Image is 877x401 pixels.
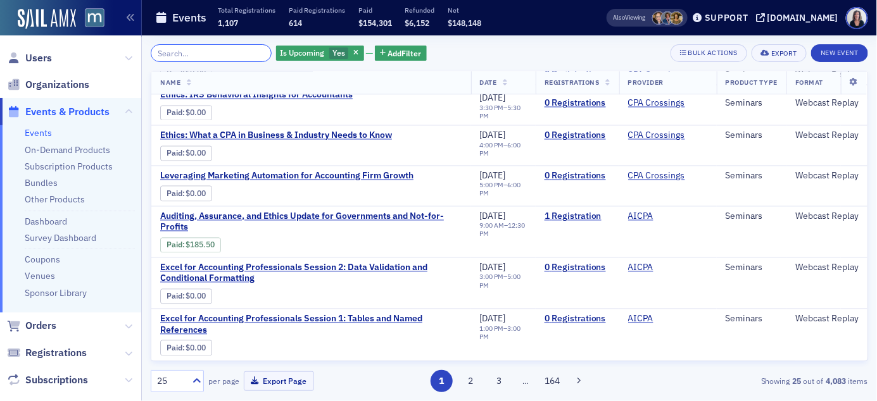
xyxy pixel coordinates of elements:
a: Subscriptions [7,373,88,387]
span: Registrations [545,78,600,87]
button: New Event [811,44,868,62]
span: [DATE] [480,92,506,104]
div: Webcast Replay [795,171,859,182]
span: $0.00 [186,108,206,118]
span: Name [160,78,180,87]
span: CPA Crossings [628,171,708,182]
div: – [480,142,527,158]
strong: 4,083 [824,375,849,386]
span: : [167,108,186,118]
span: Users [25,51,52,65]
div: Yes [276,46,364,61]
span: Format [795,78,823,87]
div: – [480,273,527,290]
a: Events & Products [7,105,110,119]
time: 12:30 PM [480,221,526,238]
span: Chris Dougherty [661,11,674,25]
span: Profile [846,7,868,29]
a: Ethics: IRS Behavioral Insights for Accountants [160,90,373,101]
a: Paid [167,189,182,199]
button: 2 [460,370,482,392]
button: Export [752,44,807,62]
div: Seminars [726,262,778,274]
span: AICPA [628,314,708,325]
p: Net [448,6,482,15]
span: $148,148 [448,18,482,28]
span: $6,152 [405,18,430,28]
a: Subscription Products [25,161,113,172]
time: 6:00 PM [480,181,521,198]
a: Survey Dashboard [25,232,96,244]
time: 4:00 PM [480,141,504,150]
time: 3:00 PM [480,273,504,281]
a: Venues [25,270,55,281]
time: 9:00 AM [480,221,505,230]
a: Organizations [7,78,89,92]
time: 3:30 PM [480,104,504,113]
img: SailAMX [18,9,76,29]
a: AICPA [628,262,653,274]
div: Webcast Replay [795,314,859,325]
span: 614 [289,18,302,28]
span: Product Type [726,78,778,87]
span: Ethics: What a CPA in Business & Industry Needs to Know [160,130,392,142]
time: 5:30 PM [480,104,521,121]
span: AICPA [628,262,708,274]
div: Support [705,12,748,23]
a: Bundles [25,177,58,188]
span: Registrations [25,346,87,360]
a: Sponsor Library [25,287,87,299]
span: [DATE] [480,262,506,273]
div: Webcast Replay [795,130,859,142]
span: : [167,149,186,158]
div: Webcast Replay [795,98,859,109]
div: Paid: 0 - $0 [160,106,212,121]
span: CPA Crossings [628,130,708,142]
a: Excel for Accounting Professionals Session 1: Tables and Named References [160,314,462,336]
button: AddFilter [375,46,427,61]
div: Paid: 0 - $0 [160,146,212,161]
span: Auditing, Assurance, and Ethics Update for Governments and Not-for-Profits [160,211,462,233]
span: Is Upcoming [281,47,325,58]
button: Bulk Actions [671,44,747,62]
a: Paid [167,240,182,250]
a: Events [25,127,52,139]
a: Paid [167,292,182,301]
a: Leveraging Marketing Automation for Accounting Firm Growth [160,171,413,182]
span: [DATE] [480,313,506,324]
a: 0 Registrations [545,130,610,142]
a: CPA Crossings [628,171,685,182]
p: Paid Registrations [289,6,345,15]
span: Subscriptions [25,373,88,387]
div: – [480,325,527,342]
a: On-Demand Products [25,144,110,156]
div: Paid: 1 - $18550 [160,238,221,253]
span: Michelle Brown [652,11,666,25]
a: Excel for Accounting Professionals Session 2: Data Validation and Conditional Formatting [160,262,462,285]
span: $154,301 [358,18,392,28]
span: 1,107 [218,18,238,28]
div: Seminars [726,211,778,223]
span: AICPA [628,211,708,223]
span: [DATE] [480,170,506,182]
span: $0.00 [186,343,206,353]
span: $0.00 [186,149,206,158]
p: Total Registrations [218,6,275,15]
div: Webcast Replay [795,211,859,223]
div: Webcast Replay [795,262,859,274]
a: Dashboard [25,216,67,227]
a: Users [7,51,52,65]
span: Viewing [614,13,646,22]
span: $0.00 [186,189,206,199]
img: SailAMX [85,8,104,28]
time: 6:00 PM [480,141,521,158]
a: Paid [167,343,182,353]
div: Paid: 0 - $0 [160,186,212,201]
time: 5:00 PM [480,273,521,290]
a: 0 Registrations [545,171,610,182]
span: Yes [332,47,345,58]
div: Export [771,50,797,57]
